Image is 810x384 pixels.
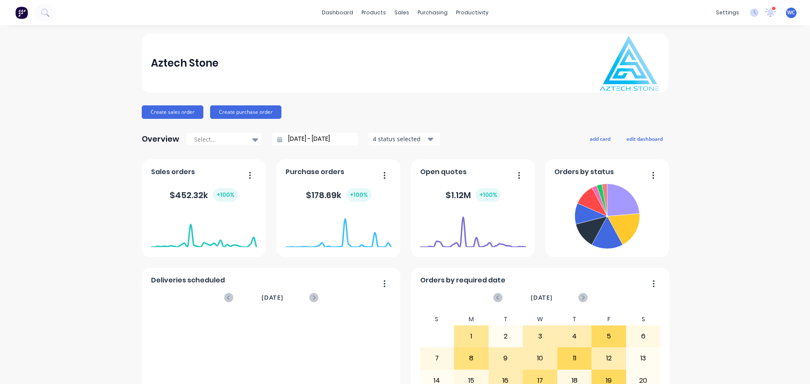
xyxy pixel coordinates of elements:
[523,326,557,347] div: 3
[420,275,505,285] span: Orders by required date
[454,313,489,325] div: M
[420,167,467,177] span: Open quotes
[262,293,283,302] span: [DATE]
[626,326,660,347] div: 6
[15,6,28,19] img: Factory
[151,167,195,177] span: Sales orders
[151,55,219,72] div: Aztech Stone
[142,105,203,119] button: Create sales order
[454,326,488,347] div: 1
[452,6,493,19] div: productivity
[600,36,659,91] img: Aztech Stone
[531,293,553,302] span: [DATE]
[373,134,426,143] div: 4 status selected
[413,6,452,19] div: purchasing
[170,188,238,202] div: $ 452.32k
[558,348,591,369] div: 11
[554,167,614,177] span: Orders by status
[306,188,371,202] div: $ 178.69k
[346,188,371,202] div: + 100 %
[420,313,454,325] div: S
[584,133,616,144] button: add card
[489,348,523,369] div: 9
[151,275,225,285] span: Deliveries scheduled
[523,313,557,325] div: W
[489,313,523,325] div: T
[523,348,557,369] div: 10
[591,313,626,325] div: F
[626,348,660,369] div: 13
[592,326,626,347] div: 5
[557,313,592,325] div: T
[445,188,501,202] div: $ 1.12M
[210,105,281,119] button: Create purchase order
[213,188,238,202] div: + 100 %
[142,131,179,148] div: Overview
[787,9,795,16] span: WC
[286,167,344,177] span: Purchase orders
[712,6,743,19] div: settings
[621,133,668,144] button: edit dashboard
[592,348,626,369] div: 12
[420,348,454,369] div: 7
[476,188,501,202] div: + 100 %
[626,313,661,325] div: S
[454,348,488,369] div: 8
[357,6,390,19] div: products
[558,326,591,347] div: 4
[368,133,440,145] button: 4 status selected
[489,326,523,347] div: 2
[318,6,357,19] a: dashboard
[390,6,413,19] div: sales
